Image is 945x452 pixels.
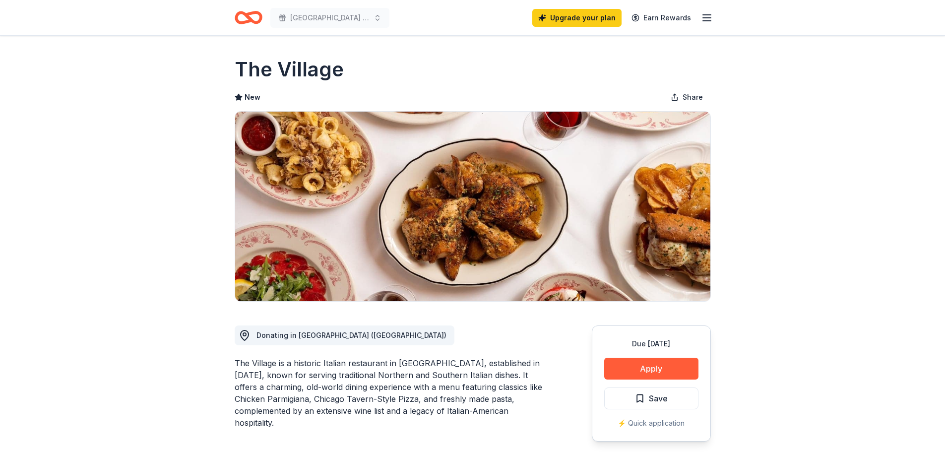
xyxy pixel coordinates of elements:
span: [GEOGRAPHIC_DATA] Booster Club 2nd Annual Casino Night [290,12,370,24]
div: Due [DATE] [604,338,698,350]
button: Share [663,87,711,107]
div: ⚡️ Quick application [604,417,698,429]
a: Earn Rewards [626,9,697,27]
a: Home [235,6,262,29]
span: Donating in [GEOGRAPHIC_DATA] ([GEOGRAPHIC_DATA]) [256,331,446,339]
button: Save [604,387,698,409]
span: Save [649,392,668,405]
button: Apply [604,358,698,380]
div: The Village is a historic Italian restaurant in [GEOGRAPHIC_DATA], established in [DATE], known f... [235,357,544,429]
a: Upgrade your plan [532,9,622,27]
span: Share [683,91,703,103]
span: New [245,91,260,103]
img: Image for The Village [235,112,710,301]
h1: The Village [235,56,344,83]
button: [GEOGRAPHIC_DATA] Booster Club 2nd Annual Casino Night [270,8,389,28]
